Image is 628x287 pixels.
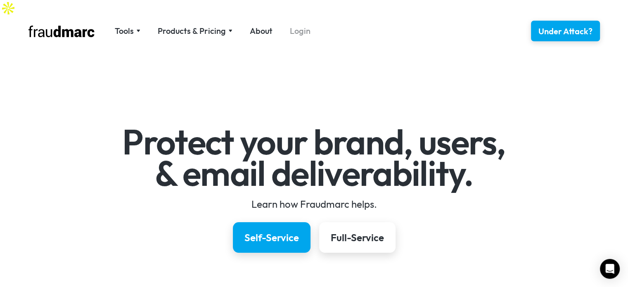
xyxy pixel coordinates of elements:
a: Full-Service [319,222,396,253]
a: About [250,25,273,37]
div: Products & Pricing [158,25,232,37]
div: Open Intercom Messenger [600,259,620,279]
a: Self-Service [233,222,310,253]
a: Login [290,25,310,37]
div: Tools [115,25,140,37]
a: Under Attack? [531,21,600,41]
div: Full-Service [331,231,384,244]
div: Learn how Fraudmarc helps. [74,197,554,211]
div: Tools [115,25,134,37]
h1: Protect your brand, users, & email deliverability. [74,126,554,189]
div: Products & Pricing [158,25,226,37]
div: Under Attack? [538,26,592,37]
div: Self-Service [244,231,299,244]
